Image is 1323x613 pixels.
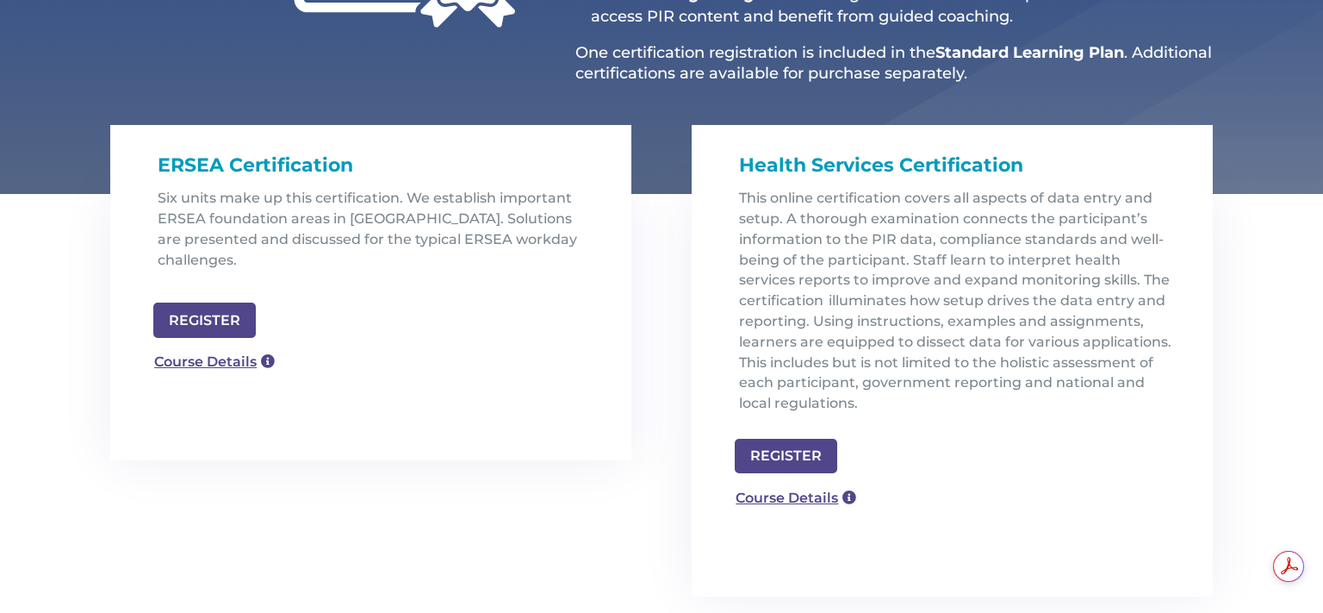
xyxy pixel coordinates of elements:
[726,482,866,514] a: Course Details
[735,439,837,474] a: REGISTER
[158,188,597,284] p: Six units make up this certification. We establish important ERSEA foundation areas in [GEOGRAPHI...
[158,153,353,177] span: ERSEA Certification
[145,347,284,378] a: Course Details
[575,43,935,62] span: One certification registration is included in the
[575,43,1212,82] span: . Additional certifications are available for purchase separately.
[739,153,1023,177] span: Health Services Certification
[153,303,256,338] a: REGISTER
[739,190,1171,411] span: This online certification covers all aspects of data entry and setup. A thorough examination conn...
[935,43,1124,62] strong: Standard Learning Plan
